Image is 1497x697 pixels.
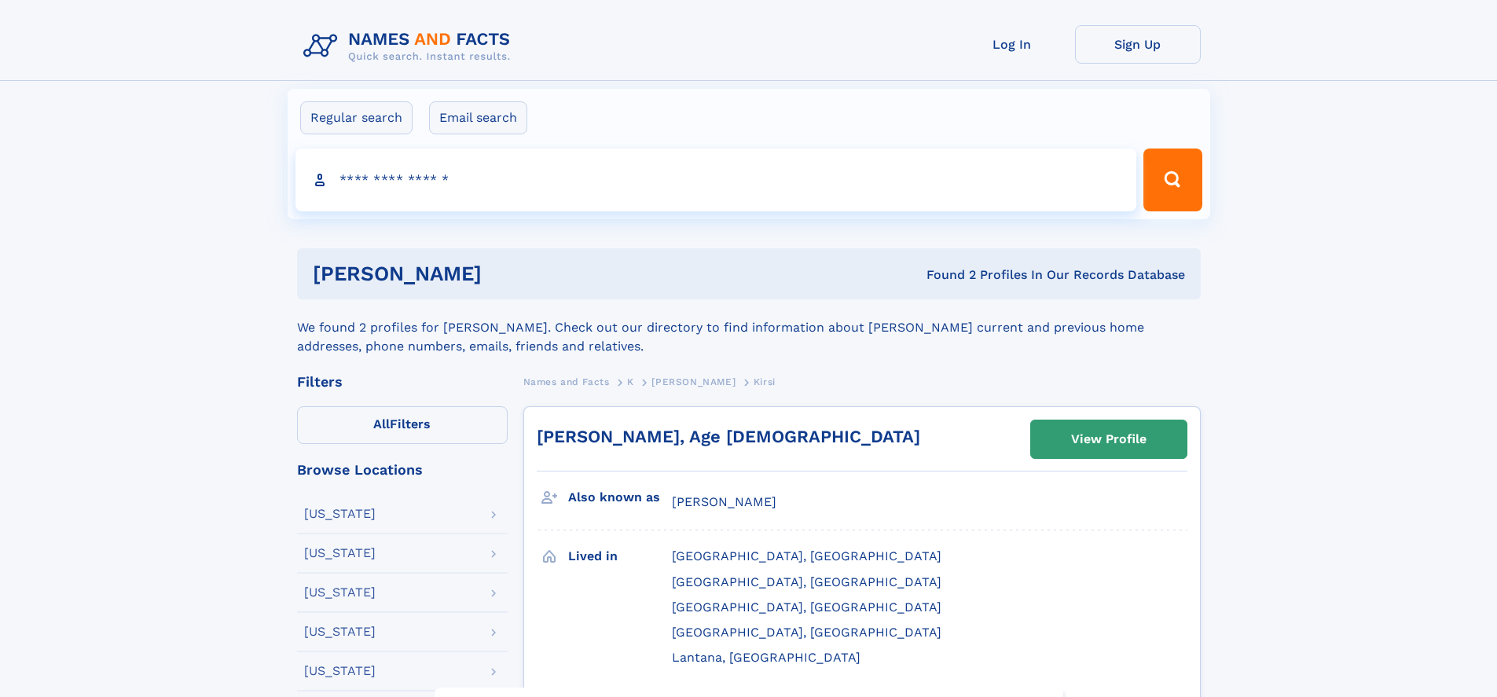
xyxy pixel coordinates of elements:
h1: [PERSON_NAME] [313,264,704,284]
button: Search Button [1143,149,1202,211]
div: Filters [297,375,508,389]
span: [GEOGRAPHIC_DATA], [GEOGRAPHIC_DATA] [672,600,941,614]
div: View Profile [1071,421,1147,457]
span: Lantana, [GEOGRAPHIC_DATA] [672,650,860,665]
div: Found 2 Profiles In Our Records Database [704,266,1185,284]
label: Filters [297,406,508,444]
a: View Profile [1031,420,1187,458]
span: K [627,376,634,387]
span: [GEOGRAPHIC_DATA], [GEOGRAPHIC_DATA] [672,548,941,563]
span: [GEOGRAPHIC_DATA], [GEOGRAPHIC_DATA] [672,574,941,589]
img: Logo Names and Facts [297,25,523,68]
h3: Also known as [568,484,672,511]
label: Regular search [300,101,413,134]
h3: Lived in [568,543,672,570]
div: [US_STATE] [304,586,376,599]
label: Email search [429,101,527,134]
div: [US_STATE] [304,665,376,677]
a: Sign Up [1075,25,1201,64]
div: Browse Locations [297,463,508,477]
a: [PERSON_NAME] [651,372,736,391]
span: [PERSON_NAME] [651,376,736,387]
div: [US_STATE] [304,625,376,638]
span: [PERSON_NAME] [672,494,776,509]
input: search input [295,149,1137,211]
div: We found 2 profiles for [PERSON_NAME]. Check out our directory to find information about [PERSON_... [297,299,1201,356]
a: Names and Facts [523,372,610,391]
a: K [627,372,634,391]
a: [PERSON_NAME], Age [DEMOGRAPHIC_DATA] [537,427,920,446]
span: All [373,416,390,431]
div: [US_STATE] [304,547,376,559]
span: [GEOGRAPHIC_DATA], [GEOGRAPHIC_DATA] [672,625,941,640]
div: [US_STATE] [304,508,376,520]
a: Log In [949,25,1075,64]
span: Kirsi [754,376,776,387]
